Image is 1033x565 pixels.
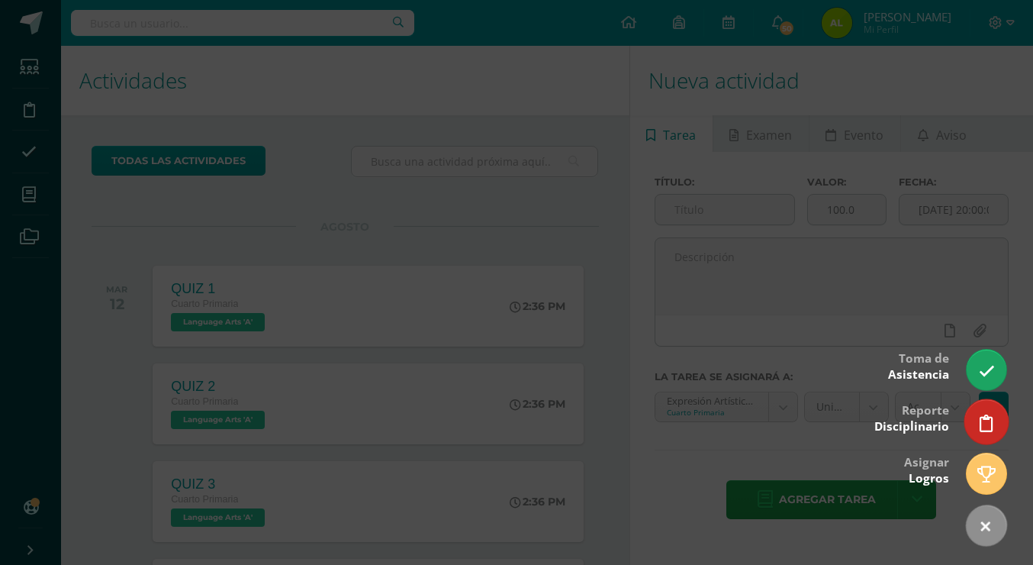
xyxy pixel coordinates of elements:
div: Reporte [874,392,949,442]
span: Disciplinario [874,418,949,434]
span: Logros [909,470,949,486]
div: Asignar [904,444,949,494]
div: Toma de [888,341,949,390]
span: Asistencia [888,366,949,383]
